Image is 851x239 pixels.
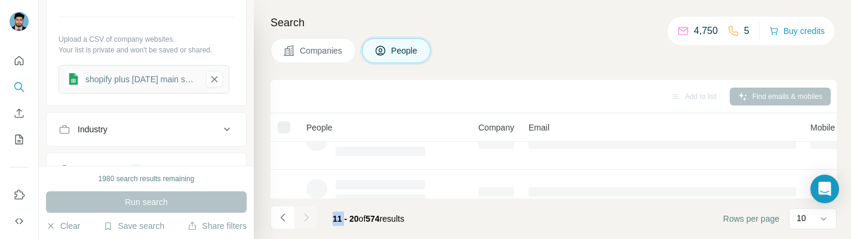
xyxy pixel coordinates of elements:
[10,50,29,72] button: Quick start
[365,214,379,224] span: 574
[333,214,359,224] span: 11 - 20
[300,45,343,57] span: Companies
[723,213,779,225] span: Rows per page
[59,45,234,55] p: Your list is private and won't be saved or shared.
[10,129,29,150] button: My lists
[694,24,718,38] p: 4,750
[797,212,806,224] p: 10
[103,220,164,232] button: Save search
[46,220,80,232] button: Clear
[271,206,294,229] button: Navigate to previous page
[391,45,419,57] span: People
[78,164,121,176] div: HQ location
[188,220,247,232] button: Share filters
[128,164,142,175] div: 1
[10,210,29,232] button: Use Surfe API
[359,214,366,224] span: of
[744,24,749,38] p: 5
[10,184,29,206] button: Use Surfe on LinkedIn
[306,122,333,134] span: People
[47,115,246,144] button: Industry
[59,34,234,45] p: Upload a CSV of company websites.
[85,73,198,85] div: shopify plus [DATE] main sheet for surfe companies
[78,123,107,135] div: Industry
[10,12,29,31] img: Avatar
[10,103,29,124] button: Enrich CSV
[99,173,195,184] div: 1980 search results remaining
[478,122,514,134] span: Company
[769,23,825,39] button: Buy credits
[529,122,549,134] span: Email
[810,175,839,203] div: Open Intercom Messenger
[333,214,404,224] span: results
[65,71,82,88] img: gsheets icon
[810,122,835,134] span: Mobile
[271,14,837,31] h4: Search
[47,156,246,184] button: HQ location1
[10,76,29,98] button: Search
